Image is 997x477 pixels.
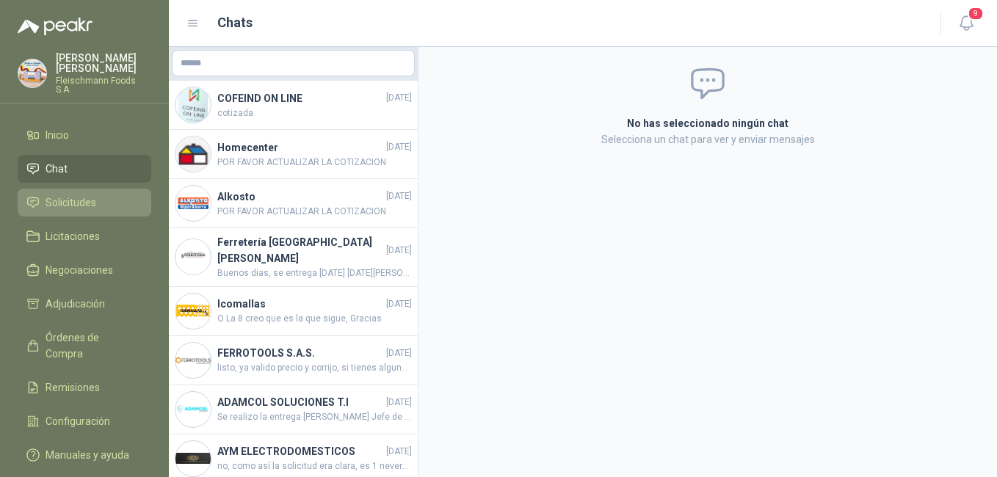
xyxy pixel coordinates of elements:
[217,296,383,312] h4: Icomallas
[175,136,211,172] img: Company Logo
[386,297,412,311] span: [DATE]
[452,131,964,148] p: Selecciona un chat para ver y enviar mensajes
[386,91,412,105] span: [DATE]
[46,329,137,362] span: Órdenes de Compra
[217,189,383,205] h4: Alkosto
[56,53,151,73] p: [PERSON_NAME] [PERSON_NAME]
[386,445,412,459] span: [DATE]
[46,127,69,143] span: Inicio
[46,413,110,429] span: Configuración
[169,228,418,287] a: Company LogoFerretería [GEOGRAPHIC_DATA][PERSON_NAME][DATE]Buenos dias, se entrega [DATE] [DATE][...
[175,392,211,427] img: Company Logo
[386,189,412,203] span: [DATE]
[175,294,211,329] img: Company Logo
[18,121,151,149] a: Inicio
[56,76,151,94] p: Fleischmann Foods S.A.
[217,12,253,33] h1: Chats
[217,410,412,424] span: Se realizo la entrega [PERSON_NAME] Jefe de recursos humanos, gracias
[18,290,151,318] a: Adjudicación
[452,115,964,131] h2: No has seleccionado ningún chat
[46,228,100,244] span: Licitaciones
[175,441,211,476] img: Company Logo
[386,244,412,258] span: [DATE]
[386,396,412,409] span: [DATE]
[18,155,151,183] a: Chat
[18,189,151,216] a: Solicitudes
[169,130,418,179] a: Company LogoHomecenter[DATE]POR FAVOR ACTUALIZAR LA COTIZACION
[217,139,383,156] h4: Homecenter
[18,18,93,35] img: Logo peakr
[169,81,418,130] a: Company LogoCOFEIND ON LINE[DATE]cotizada
[18,407,151,435] a: Configuración
[46,296,105,312] span: Adjudicación
[46,447,129,463] span: Manuales y ayuda
[175,87,211,123] img: Company Logo
[217,234,383,266] h4: Ferretería [GEOGRAPHIC_DATA][PERSON_NAME]
[169,287,418,336] a: Company LogoIcomallas[DATE]O La 8 creo que es la que sigue, Gracias
[217,361,412,375] span: listo, ya valido precio y corrijo, si tienes alguna duda llamame al 3132798393
[169,336,418,385] a: Company LogoFERROTOOLS S.A.S.[DATE]listo, ya valido precio y corrijo, si tienes alguna duda llama...
[953,10,979,37] button: 9
[217,90,383,106] h4: COFEIND ON LINE
[46,161,68,177] span: Chat
[18,324,151,368] a: Órdenes de Compra
[18,59,46,87] img: Company Logo
[217,312,412,326] span: O La 8 creo que es la que sigue, Gracias
[217,459,412,473] span: no, como así la solicitud era clara, es 1 nevera por mes, no las 3 neveras. quedo atenta a que me...
[968,7,984,21] span: 9
[46,194,96,211] span: Solicitudes
[18,256,151,284] a: Negociaciones
[175,239,211,274] img: Company Logo
[18,374,151,401] a: Remisiones
[217,205,412,219] span: POR FAVOR ACTUALIZAR LA COTIZACION
[386,140,412,154] span: [DATE]
[175,343,211,378] img: Company Logo
[217,156,412,170] span: POR FAVOR ACTUALIZAR LA COTIZACION
[217,266,412,280] span: Buenos dias, se entrega [DATE] [DATE][PERSON_NAME]
[18,222,151,250] a: Licitaciones
[217,443,383,459] h4: AYM ELECTRODOMESTICOS
[386,346,412,360] span: [DATE]
[18,441,151,469] a: Manuales y ayuda
[46,379,100,396] span: Remisiones
[169,179,418,228] a: Company LogoAlkosto[DATE]POR FAVOR ACTUALIZAR LA COTIZACION
[175,186,211,221] img: Company Logo
[217,345,383,361] h4: FERROTOOLS S.A.S.
[217,106,412,120] span: cotizada
[169,385,418,434] a: Company LogoADAMCOL SOLUCIONES T.I[DATE]Se realizo la entrega [PERSON_NAME] Jefe de recursos huma...
[46,262,113,278] span: Negociaciones
[217,394,383,410] h4: ADAMCOL SOLUCIONES T.I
